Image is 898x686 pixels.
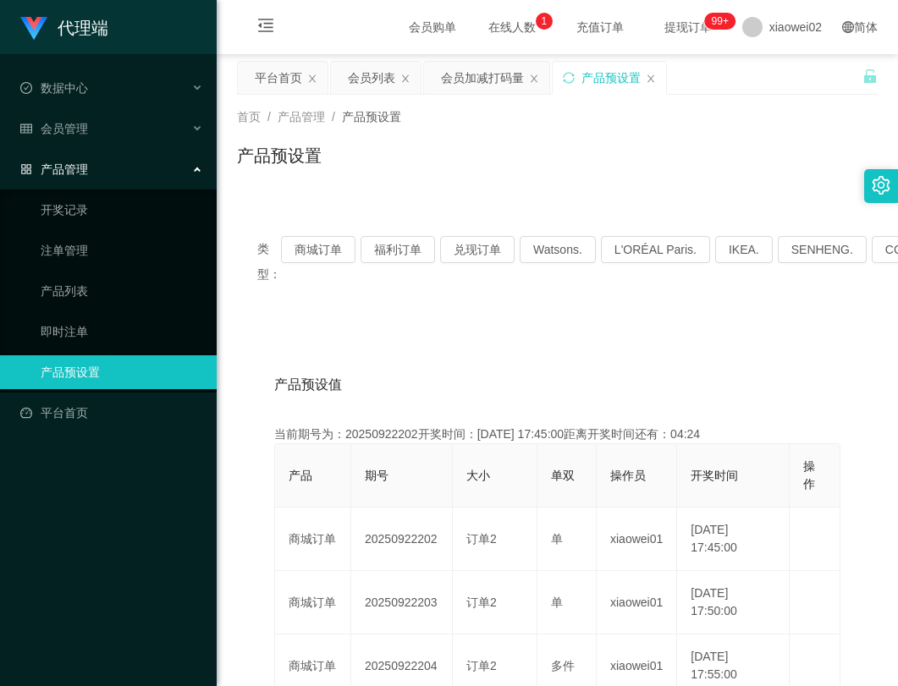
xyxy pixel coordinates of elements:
td: xiaowei01 [597,571,677,634]
i: 图标: sync [563,72,575,84]
span: / [332,110,335,123]
div: 产品预设置 [581,62,641,94]
span: 开奖时间 [691,469,738,482]
h1: 代理端 [58,1,108,55]
span: 订单2 [466,532,497,546]
div: 平台首页 [255,62,302,94]
td: xiaowei01 [597,508,677,571]
i: 图标: unlock [862,69,878,84]
span: 在线人数 [480,21,544,33]
span: 产品预设置 [342,110,401,123]
span: 操作 [803,459,815,491]
td: 商城订单 [275,508,351,571]
span: 订单2 [466,659,497,672]
span: 数据中心 [20,81,88,95]
i: 图标: global [842,21,854,33]
span: 提现订单 [656,21,720,33]
a: 注单管理 [41,233,203,267]
span: 大小 [466,469,490,482]
span: 单双 [551,469,575,482]
a: 即时注单 [41,315,203,348]
span: 会员管理 [20,122,88,135]
i: 图标: appstore-o [20,163,32,175]
td: [DATE] 17:45:00 [677,508,790,571]
span: 产品 [289,469,312,482]
i: 图标: table [20,123,32,134]
div: 会员加减打码量 [441,62,524,94]
span: / [267,110,271,123]
img: logo.9652507e.png [20,17,47,41]
span: 多件 [551,659,575,672]
span: 类型： [257,236,281,287]
span: 产品管理 [278,110,325,123]
i: 图标: close [307,74,317,84]
i: 图标: close [646,74,656,84]
i: 图标: close [400,74,410,84]
td: 20250922203 [351,571,453,634]
a: 代理端 [20,20,108,34]
button: 商城订单 [281,236,355,263]
span: 订单2 [466,595,497,609]
span: 单 [551,595,563,609]
button: SENHENG. [778,236,867,263]
a: 图标: dashboard平台首页 [20,396,203,430]
a: 产品列表 [41,274,203,308]
span: 产品管理 [20,162,88,176]
div: 会员列表 [348,62,395,94]
button: 福利订单 [361,236,435,263]
button: Watsons. [520,236,596,263]
sup: 1202 [705,13,735,30]
td: 20250922202 [351,508,453,571]
span: 操作员 [610,469,646,482]
p: 1 [541,13,547,30]
td: 商城订单 [275,571,351,634]
i: 图标: menu-fold [237,1,295,55]
a: 开奖记录 [41,193,203,227]
button: IKEA. [715,236,773,263]
span: 首页 [237,110,261,123]
span: 充值订单 [568,21,632,33]
sup: 1 [536,13,553,30]
a: 产品预设置 [41,355,203,389]
h1: 产品预设置 [237,143,322,168]
span: 单 [551,532,563,546]
button: 兑现订单 [440,236,515,263]
div: 当前期号为：20250922202开奖时间：[DATE] 17:45:00距离开奖时间还有：04:24 [274,425,840,443]
span: 期号 [365,469,388,482]
i: 图标: close [529,74,539,84]
button: L'ORÉAL Paris. [601,236,710,263]
i: 图标: check-circle-o [20,82,32,94]
td: [DATE] 17:50:00 [677,571,790,634]
span: 产品预设值 [274,375,342,395]
i: 图标: setting [872,176,890,195]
